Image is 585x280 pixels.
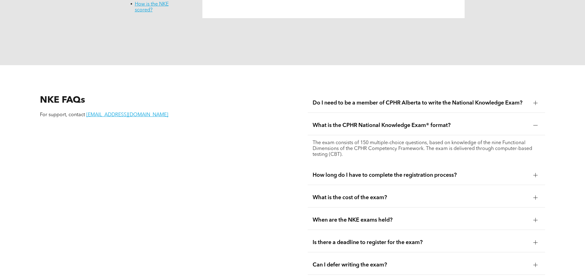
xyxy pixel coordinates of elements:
span: Do I need to be a member of CPHR Alberta to write the National Knowledge Exam? [313,100,528,106]
p: The exam consists of 150 multiple-choice questions, based on knowledge of the nine Functional Dim... [313,140,540,158]
span: For support, contact [40,112,85,117]
span: What is the cost of the exam? [313,194,528,201]
span: NKE FAQs [40,96,85,105]
span: What is the CPHR National Knowledge Exam® format? [313,122,528,129]
span: When are the NKE exams held? [313,217,528,223]
span: Can I defer writing the exam? [313,262,528,268]
span: How long do I have to complete the registration process? [313,172,528,179]
span: Is there a deadline to register for the exam? [313,239,528,246]
a: [EMAIL_ADDRESS][DOMAIN_NAME] [86,112,168,117]
a: How is the NKE scored? [135,2,169,13]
